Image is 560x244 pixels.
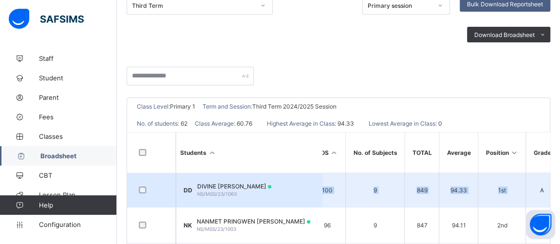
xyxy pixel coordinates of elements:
[208,149,216,156] i: Sort Ascending
[39,221,116,228] span: Configuration
[474,31,535,38] span: Download Broadsheet
[439,132,478,172] th: Average
[39,171,117,179] span: CBT
[485,222,518,229] span: 2nd
[336,120,354,127] span: 94.33
[252,103,336,110] span: Third Term 2024/2025 Session
[447,222,470,229] span: 94.11
[39,74,117,82] span: Student
[195,120,235,127] span: Class Average:
[137,103,170,110] span: Class Level:
[137,120,179,127] span: No. of students:
[203,103,252,110] span: Term and Session:
[404,132,439,172] th: TOTAL
[9,9,84,29] img: safsims
[526,210,555,239] button: Open asap
[132,2,255,9] div: Third Term
[235,120,252,127] span: 60.76
[267,120,336,127] span: Highest Average in Class:
[176,132,322,172] th: Students
[525,132,558,172] th: Grade
[309,132,346,172] th: SOS
[533,187,551,194] span: A
[412,187,431,194] span: 849
[39,132,117,140] span: Classes
[39,191,117,199] span: Lesson Plan
[368,2,432,9] div: Primary session
[197,226,236,232] span: NS/MSS/23/1003
[39,201,116,209] span: Help
[447,187,470,194] span: 94.33
[197,218,310,225] span: NANMET PRINGWEN [PERSON_NAME]
[39,94,117,101] span: Parent
[179,120,187,127] span: 62
[184,187,192,194] span: DD
[197,183,271,190] span: DIVINE [PERSON_NAME]
[39,55,117,62] span: Staff
[170,103,195,110] span: Primary 1
[369,120,437,127] span: Lowest Average in Class:
[437,120,442,127] span: 0
[467,0,543,8] span: Bulk Download Reportsheet
[353,222,397,229] span: 9
[197,191,237,197] span: NS/MSS/23/1063
[39,113,117,121] span: Fees
[40,152,117,160] span: Broadsheet
[330,149,338,156] i: Sort in Ascending Order
[478,132,525,172] th: Position
[184,222,192,229] span: NK
[309,207,346,243] td: 96
[510,149,518,156] i: Sort in Descending Order
[412,222,431,229] span: 847
[345,132,404,172] th: No. of Subjects
[353,187,397,194] span: 9
[309,172,346,207] td: 100
[485,187,518,194] span: 1st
